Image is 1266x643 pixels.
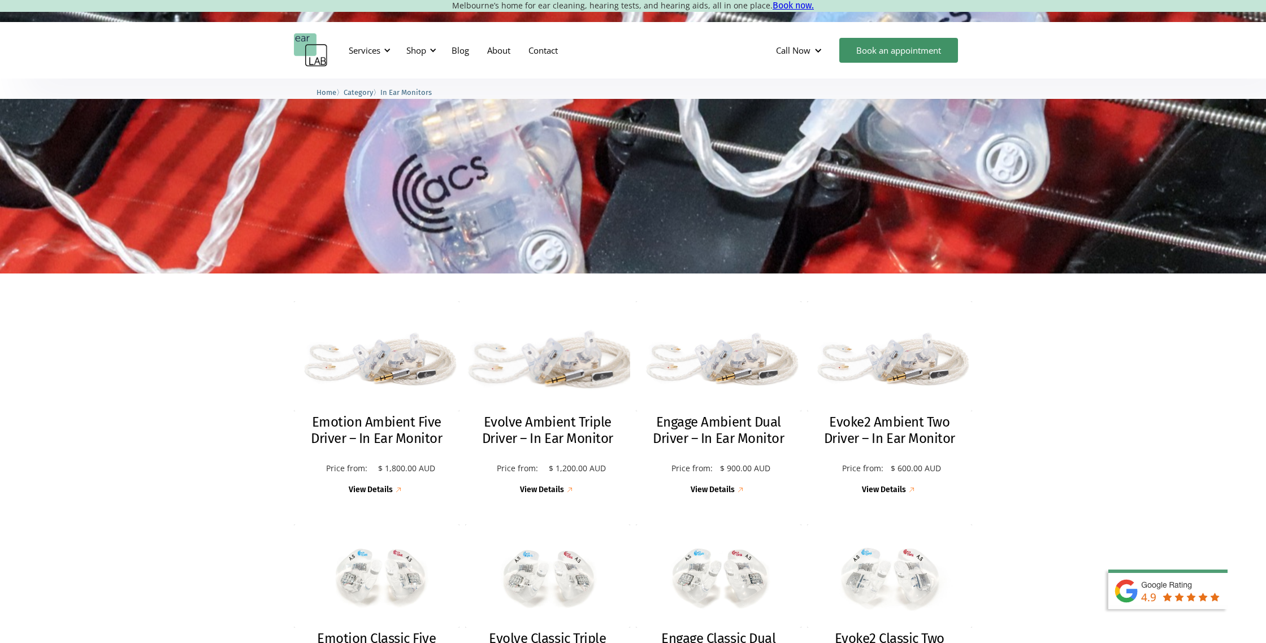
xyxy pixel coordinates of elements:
a: Evoke2 Ambient Two Driver – In Ear MonitorEvoke2 Ambient Two Driver – In Ear MonitorPrice from:$ ... [807,301,973,496]
img: Engage Ambient Dual Driver – In Ear Monitor [636,301,801,411]
img: Evolve Classic Triple Driver – In Ear Monitor [465,524,631,628]
div: Services [342,33,394,67]
img: Engage Classic Dual Driver – In Ear Monitor [636,524,801,628]
img: Evolve Ambient Triple Driver – In Ear Monitor [457,296,639,417]
a: About [478,34,519,67]
img: Emotion Ambient Five Driver – In Ear Monitor [294,301,459,411]
span: Home [316,88,336,97]
div: View Details [349,485,393,495]
div: Call Now [776,45,810,56]
span: In Ear Monitors [380,88,432,97]
div: Services [349,45,380,56]
img: Evoke2 Classic Two Driver Monitors – In Ear Monitor [807,524,973,628]
a: Emotion Ambient Five Driver – In Ear MonitorEmotion Ambient Five Driver – In Ear MonitorPrice fro... [294,301,459,496]
a: Book an appointment [839,38,958,63]
div: View Details [520,485,564,495]
a: In Ear Monitors [380,86,432,97]
p: $ 600.00 AUD [891,464,941,473]
div: View Details [691,485,735,495]
p: Price from: [489,464,546,473]
p: $ 1,200.00 AUD [549,464,606,473]
p: $ 1,800.00 AUD [378,464,435,473]
img: Evoke2 Ambient Two Driver – In Ear Monitor [807,301,973,411]
a: Blog [443,34,478,67]
div: Call Now [767,33,834,67]
a: Category [344,86,373,97]
img: Emotion Classic Five Driver – In Ear Monitor [294,524,459,628]
div: Shop [400,33,440,67]
h2: Emotion Ambient Five Driver – In Ear Monitor [305,414,448,447]
li: 〉 [316,86,344,98]
p: Price from: [318,464,375,473]
span: Category [344,88,373,97]
div: View Details [862,485,906,495]
a: Home [316,86,336,97]
p: Price from: [838,464,888,473]
h2: Evolve Ambient Triple Driver – In Ear Monitor [476,414,619,447]
div: Shop [406,45,426,56]
h2: Engage Ambient Dual Driver – In Ear Monitor [647,414,790,447]
h2: Evoke2 Ambient Two Driver – In Ear Monitor [818,414,961,447]
li: 〉 [344,86,380,98]
a: Evolve Ambient Triple Driver – In Ear MonitorEvolve Ambient Triple Driver – In Ear MonitorPrice f... [465,301,631,496]
a: Contact [519,34,567,67]
a: Engage Ambient Dual Driver – In Ear MonitorEngage Ambient Dual Driver – In Ear MonitorPrice from:... [636,301,801,496]
p: Price from: [667,464,717,473]
a: home [294,33,328,67]
p: $ 900.00 AUD [720,464,770,473]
